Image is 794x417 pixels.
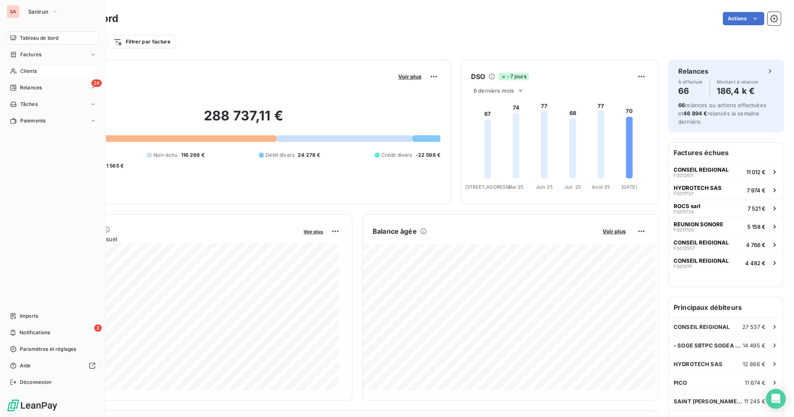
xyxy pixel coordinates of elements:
span: 46 894 € [683,110,707,117]
h2: 288 737,11 € [47,108,440,132]
span: CONSEIL REIGIONAL [674,324,730,330]
tspan: [STREET_ADDRESS] [465,184,510,190]
span: 11 245 € [744,398,765,405]
tspan: [DATE] [622,184,637,190]
span: Notifications [19,329,50,336]
span: 5 158 € [747,223,765,230]
span: Tâches [20,101,38,108]
h4: 186,4 k € [717,84,759,98]
span: HYDROTECH SAS [674,185,722,191]
span: 24 [91,79,102,87]
span: Factures [20,51,41,58]
h6: DSO [471,72,485,81]
span: CONSEIL REIGIONAL [674,166,729,173]
div: SA [7,5,20,18]
span: 6 derniers mois [474,87,514,94]
span: 11 012 € [746,169,765,175]
button: ROCS sarlFS0117347 521 € [669,199,784,217]
span: 4 482 € [745,260,765,266]
tspan: Mai 25 [508,184,524,190]
span: ROCS sarl [674,203,701,209]
img: Logo LeanPay [7,399,58,412]
h4: 66 [678,84,703,98]
span: Relances [20,84,42,91]
span: -1 565 € [104,162,124,170]
span: Chiffre d'affaires mensuel [47,235,298,243]
div: Open Intercom Messenger [766,389,786,409]
span: 12 866 € [743,361,765,367]
button: CONSEIL REIGIONALFS0135574 766 € [669,235,784,254]
span: Voir plus [398,73,421,80]
span: 116 269 € [181,151,205,159]
button: Voir plus [301,228,325,235]
span: - SOGE SBTPC SOGEA REUNION INFRASTRUCTURE [674,342,743,349]
span: 66 [678,102,685,108]
span: PICO [674,379,687,386]
span: Débit divers [265,151,294,159]
h6: Balance âgée [373,226,417,236]
span: -7 jours [498,73,529,80]
span: relances ou actions effectuées et relancés la semaine dernière. [678,102,766,125]
h6: Factures échues [669,143,784,163]
span: 24 278 € [298,151,320,159]
span: -22 598 € [416,151,440,159]
span: FS013111 [674,264,692,269]
span: CONSEIL REIGIONAL [674,239,729,246]
span: Paiements [20,117,45,125]
span: FS011705 [674,228,694,232]
span: Sanirun [28,8,48,15]
span: Crédit divers [381,151,412,159]
tspan: Juin 25 [536,184,553,190]
tspan: Juil. 25 [564,184,581,190]
button: CONSEIL REIGIONALFS0131114 482 € [669,254,784,272]
tspan: Août 25 [592,184,610,190]
span: FS012611 [674,173,693,178]
span: Déconnexion [20,379,52,386]
span: FS011734 [674,209,694,214]
span: 27 537 € [742,324,765,330]
span: Imports [20,312,38,320]
button: REUNION SONOREFS0117055 158 € [669,217,784,235]
button: Voir plus [600,228,628,235]
span: FS011737 [674,191,694,196]
span: Voir plus [603,228,626,235]
span: Non-échu [153,151,177,159]
span: 4 766 € [746,242,765,248]
span: Aide [20,362,31,369]
span: À effectuer [678,79,703,84]
button: CONSEIL REIGIONALFS01261111 012 € [669,163,784,181]
span: Clients [20,67,37,75]
span: Paramètres et réglages [20,345,76,353]
a: Aide [7,359,99,372]
span: 14 495 € [743,342,765,349]
span: Tableau de bord [20,34,58,42]
span: CONSEIL REIGIONAL [674,257,729,264]
span: 7 521 € [748,205,765,212]
span: SAINT [PERSON_NAME] MAIRIE [674,398,744,405]
button: HYDROTECH SASFS0117377 974 € [669,181,784,199]
span: FS013557 [674,246,695,251]
button: Actions [723,12,764,25]
span: 7 974 € [747,187,765,194]
span: Voir plus [304,229,323,235]
span: Montant à relancer [717,79,759,84]
button: Filtrer par facture [108,35,176,48]
span: 3 [94,324,102,332]
h6: Relances [678,66,708,76]
span: REUNION SONORE [674,221,723,228]
span: 11 674 € [745,379,765,386]
span: HYDROTECH SAS [674,361,722,367]
h6: Principaux débiteurs [669,297,784,317]
button: Voir plus [396,73,424,80]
